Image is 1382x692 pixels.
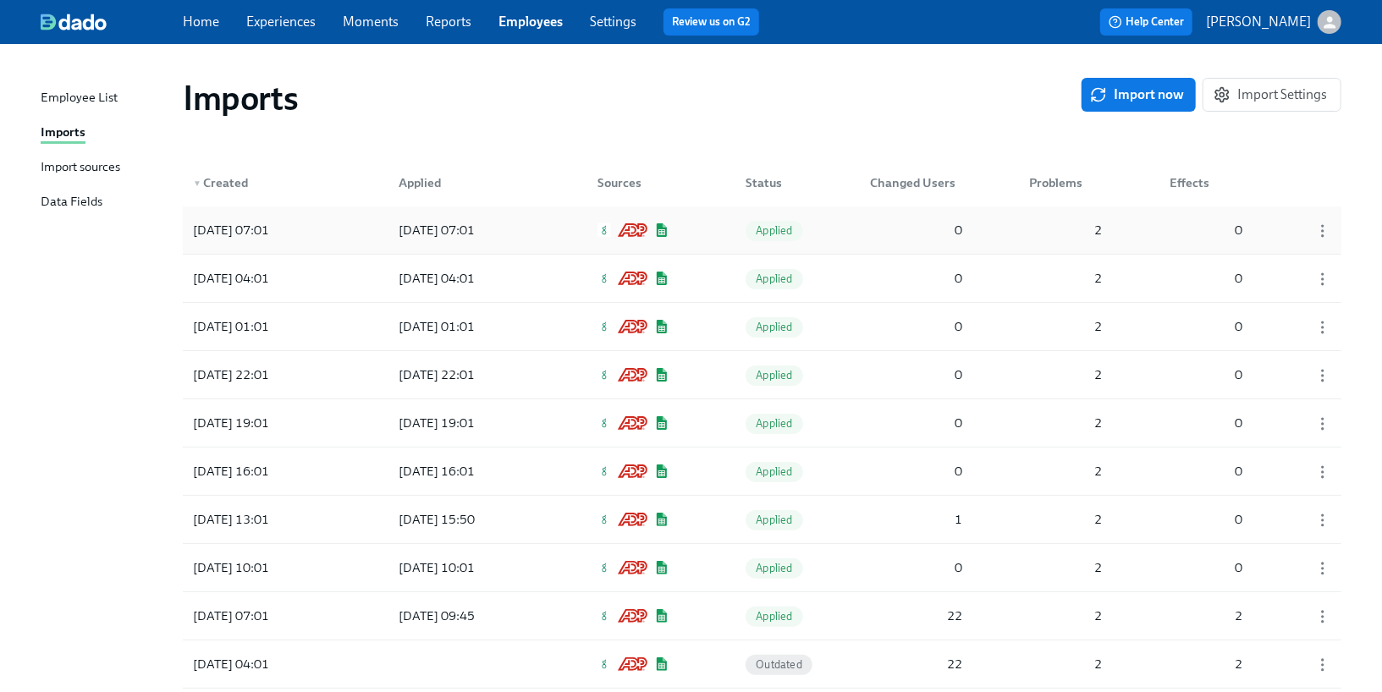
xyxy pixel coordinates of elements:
div: 0 [864,557,970,578]
div: [DATE] 22:01 [392,365,537,385]
img: ADP Workforce Now [618,416,647,430]
div: Created [186,173,339,193]
div: 0 [864,365,970,385]
div: Sources [584,166,685,200]
a: [DATE] 07:01[DATE] 07:01GreenhouseADP Workforce NowGoogle SheetsApplied020 [183,206,1341,255]
div: [DATE] 13:01[DATE] 15:50GreenhouseADP Workforce NowGoogle SheetsApplied120 [183,496,1341,543]
span: Applied [746,610,802,623]
div: 0 [1163,509,1249,530]
div: 22 [864,606,970,626]
button: [PERSON_NAME] [1206,10,1341,34]
button: Import Settings [1203,78,1341,112]
img: ADP Workforce Now [618,513,647,526]
div: Status [732,166,817,200]
img: Greenhouse [597,464,611,478]
div: ▼Created [186,166,339,200]
div: [DATE] 16:01 [392,461,537,481]
div: Employee List [41,88,118,109]
img: Google Sheets [654,464,669,478]
div: 0 [864,268,970,288]
span: Applied [746,272,802,285]
div: 0 [864,220,970,240]
div: 2 [1023,557,1109,578]
a: Home [183,14,219,30]
span: ▼ [193,179,201,188]
div: 1 [864,509,970,530]
img: ADP Workforce Now [618,272,647,285]
a: dado [41,14,183,30]
div: [DATE] 04:01[DATE] 04:01GreenhouseADP Workforce NowGoogle SheetsApplied020 [183,255,1341,302]
div: [DATE] 15:50 [392,509,537,530]
a: Imports [41,123,169,144]
a: [DATE] 16:01[DATE] 16:01GreenhouseADP Workforce NowGoogle SheetsApplied020 [183,448,1341,496]
div: 0 [864,316,970,337]
div: 2 [1023,654,1109,674]
div: [DATE] 01:01 [186,316,339,337]
div: Effects [1163,173,1249,193]
a: Experiences [246,14,316,30]
img: Google Sheets [654,416,669,430]
a: [DATE] 04:01[DATE] 04:01GreenhouseADP Workforce NowGoogle SheetsApplied020 [183,255,1341,303]
span: Applied [746,417,802,430]
div: [DATE] 04:01 [186,268,339,288]
div: Applied [392,173,537,193]
a: [DATE] 13:01[DATE] 15:50GreenhouseADP Workforce NowGoogle SheetsApplied120 [183,496,1341,544]
img: ADP Workforce Now [618,609,647,623]
button: Review us on G2 [663,8,759,36]
div: 2 [1023,365,1109,385]
img: Greenhouse [597,272,611,285]
img: ADP Workforce Now [618,561,647,574]
div: 0 [1163,220,1249,240]
div: 0 [1163,268,1249,288]
a: [DATE] 01:01[DATE] 01:01GreenhouseADP Workforce NowGoogle SheetsApplied020 [183,303,1341,351]
a: [DATE] 04:01GreenhouseADP Workforce NowGoogle SheetsOutdated2222 [183,640,1341,689]
div: 2 [1023,461,1109,481]
div: [DATE] 07:01 [186,220,339,240]
img: Greenhouse [597,320,611,333]
img: Google Sheets [654,513,669,526]
div: [DATE] 01:01[DATE] 01:01GreenhouseADP Workforce NowGoogle SheetsApplied020 [183,303,1341,350]
div: Problems [1016,166,1109,200]
div: 0 [1163,413,1249,433]
div: 2 [1163,606,1249,626]
img: Greenhouse [597,657,611,671]
img: Google Sheets [654,561,669,574]
div: 2 [1023,316,1109,337]
div: [DATE] 04:01GreenhouseADP Workforce NowGoogle SheetsOutdated2222 [183,640,1341,688]
div: 0 [1163,557,1249,578]
div: Import sources [41,157,120,178]
div: 2 [1163,654,1249,674]
div: [DATE] 07:01[DATE] 09:45GreenhouseADP Workforce NowGoogle SheetsApplied2222 [183,592,1341,640]
div: [DATE] 19:01 [392,413,537,433]
a: Reports [426,14,471,30]
a: Review us on G2 [672,14,751,30]
div: 0 [864,413,970,433]
div: Data Fields [41,192,102,213]
span: Applied [746,224,802,237]
img: Greenhouse [597,416,611,430]
img: ADP Workforce Now [618,657,647,671]
div: [DATE] 09:45 [392,606,537,626]
div: 2 [1023,509,1109,530]
span: Outdated [746,658,812,671]
span: Import Settings [1217,86,1327,103]
div: [DATE] 10:01 [186,557,339,578]
div: [DATE] 01:01 [392,316,537,337]
div: [DATE] 16:01 [186,461,339,481]
h1: Imports [183,78,298,118]
span: Help Center [1109,14,1184,30]
div: 22 [864,654,970,674]
div: Applied [385,166,537,200]
div: Imports [41,123,85,144]
a: Settings [590,14,636,30]
span: Applied [746,465,802,478]
a: [DATE] 19:01[DATE] 19:01GreenhouseADP Workforce NowGoogle SheetsApplied020 [183,399,1341,448]
div: [DATE] 07:01 [186,606,339,626]
span: Import now [1093,86,1184,103]
div: [DATE] 22:01[DATE] 22:01GreenhouseADP Workforce NowGoogle SheetsApplied020 [183,351,1341,398]
div: [DATE] 22:01 [186,365,339,385]
span: Applied [746,369,802,382]
div: Changed Users [864,173,970,193]
div: [DATE] 10:01[DATE] 10:01GreenhouseADP Workforce NowGoogle SheetsApplied020 [183,544,1341,591]
div: 2 [1023,268,1109,288]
